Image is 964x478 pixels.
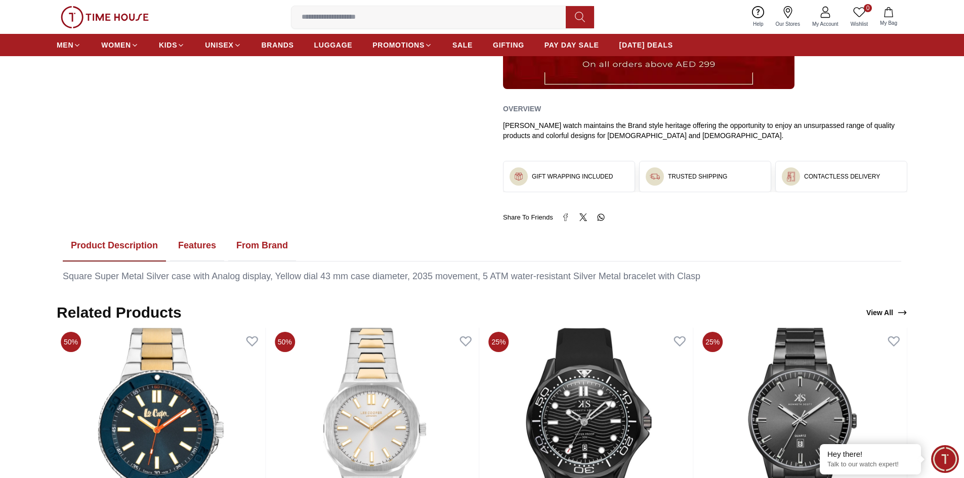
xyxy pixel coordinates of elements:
a: UNISEX [205,36,241,54]
h2: Related Products [57,303,182,322]
a: View All [864,306,909,320]
button: Features [170,230,224,262]
img: ... [61,6,149,28]
a: Help [747,4,770,30]
img: ... [650,171,660,182]
span: My Account [808,20,843,28]
button: From Brand [228,230,296,262]
span: LUGGAGE [314,40,353,50]
h3: GIFT WRAPPING INCLUDED [532,172,613,181]
span: UNISEX [205,40,233,50]
span: 50% [61,332,81,352]
span: GIFTING [493,40,524,50]
p: Talk to our watch expert! [827,460,913,469]
span: 0 [864,4,872,12]
span: Help [749,20,768,28]
div: Chat Widget [931,445,959,473]
div: Hey there! [827,449,913,459]
div: [PERSON_NAME] watch maintains the Brand style heritage offering the opportunity to enjoy an unsur... [503,120,907,141]
span: KIDS [159,40,177,50]
a: WOMEN [101,36,139,54]
img: ... [514,171,524,182]
span: Wishlist [847,20,872,28]
a: KIDS [159,36,185,54]
span: 25% [702,332,723,352]
img: ... [786,171,796,182]
span: 50% [275,332,295,352]
span: Our Stores [772,20,804,28]
span: PAY DAY SALE [544,40,599,50]
a: GIFTING [493,36,524,54]
span: PROMOTIONS [372,40,425,50]
a: PAY DAY SALE [544,36,599,54]
span: [DATE] DEALS [619,40,673,50]
a: BRANDS [262,36,294,54]
a: 0Wishlist [845,4,874,30]
span: BRANDS [262,40,294,50]
h2: Overview [503,101,541,116]
a: SALE [452,36,473,54]
span: SALE [452,40,473,50]
div: Square Super Metal Silver case with Analog display, Yellow dial 43 mm case diameter, 2035 movemen... [63,270,901,283]
h3: TRUSTED SHIPPING [668,172,727,181]
h3: CONTACTLESS DELIVERY [804,172,880,181]
span: MEN [57,40,73,50]
a: PROMOTIONS [372,36,432,54]
span: My Bag [876,19,901,27]
div: View All [866,308,907,318]
a: [DATE] DEALS [619,36,673,54]
a: MEN [57,36,81,54]
button: My Bag [874,5,903,29]
a: Our Stores [770,4,806,30]
span: Share To Friends [503,212,553,223]
span: 25% [489,332,509,352]
span: WOMEN [101,40,131,50]
button: Product Description [63,230,166,262]
a: LUGGAGE [314,36,353,54]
